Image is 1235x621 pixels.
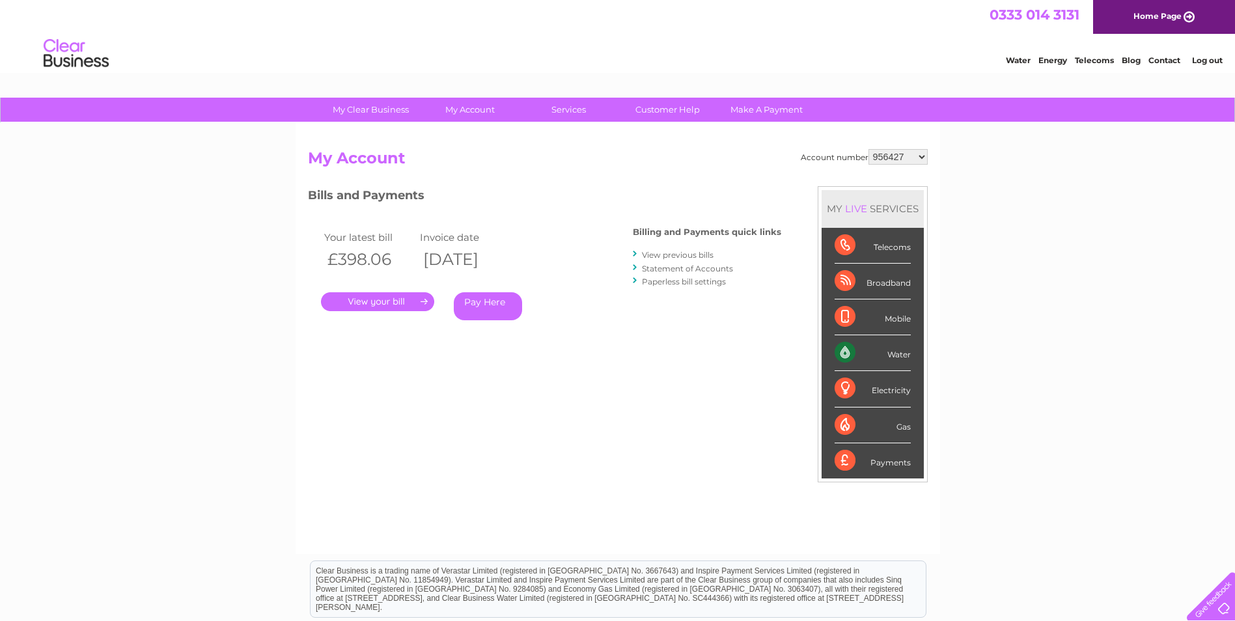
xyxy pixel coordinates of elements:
[835,228,911,264] div: Telecoms
[1192,55,1223,65] a: Log out
[43,34,109,74] img: logo.png
[1148,55,1180,65] a: Contact
[317,98,424,122] a: My Clear Business
[835,299,911,335] div: Mobile
[308,149,928,174] h2: My Account
[835,335,911,371] div: Water
[311,7,926,63] div: Clear Business is a trading name of Verastar Limited (registered in [GEOGRAPHIC_DATA] No. 3667643...
[614,98,721,122] a: Customer Help
[1122,55,1141,65] a: Blog
[835,443,911,478] div: Payments
[642,250,714,260] a: View previous bills
[417,246,513,273] th: [DATE]
[842,202,870,215] div: LIVE
[835,371,911,407] div: Electricity
[454,292,522,320] a: Pay Here
[1075,55,1114,65] a: Telecoms
[321,292,434,311] a: .
[515,98,622,122] a: Services
[835,407,911,443] div: Gas
[321,246,417,273] th: £398.06
[713,98,820,122] a: Make A Payment
[633,227,781,237] h4: Billing and Payments quick links
[835,264,911,299] div: Broadband
[416,98,523,122] a: My Account
[822,190,924,227] div: MY SERVICES
[990,7,1079,23] a: 0333 014 3131
[321,228,417,246] td: Your latest bill
[417,228,513,246] td: Invoice date
[642,277,726,286] a: Paperless bill settings
[801,149,928,165] div: Account number
[308,186,781,209] h3: Bills and Payments
[1006,55,1031,65] a: Water
[1038,55,1067,65] a: Energy
[642,264,733,273] a: Statement of Accounts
